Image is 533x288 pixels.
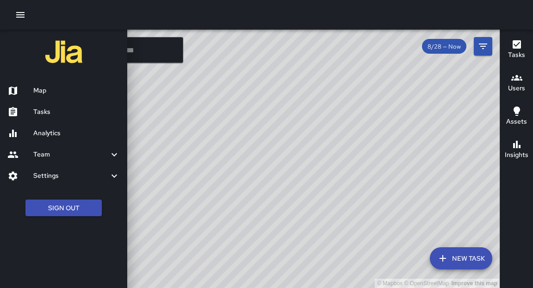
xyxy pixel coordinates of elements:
[506,117,527,127] h6: Assets
[508,83,525,94] h6: Users
[45,33,82,70] img: jia-logo
[33,128,120,138] h6: Analytics
[33,107,120,117] h6: Tasks
[508,50,525,60] h6: Tasks
[25,200,102,217] button: Sign Out
[33,86,120,96] h6: Map
[33,150,109,160] h6: Team
[33,171,109,181] h6: Settings
[505,150,528,160] h6: Insights
[430,247,492,269] button: New Task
